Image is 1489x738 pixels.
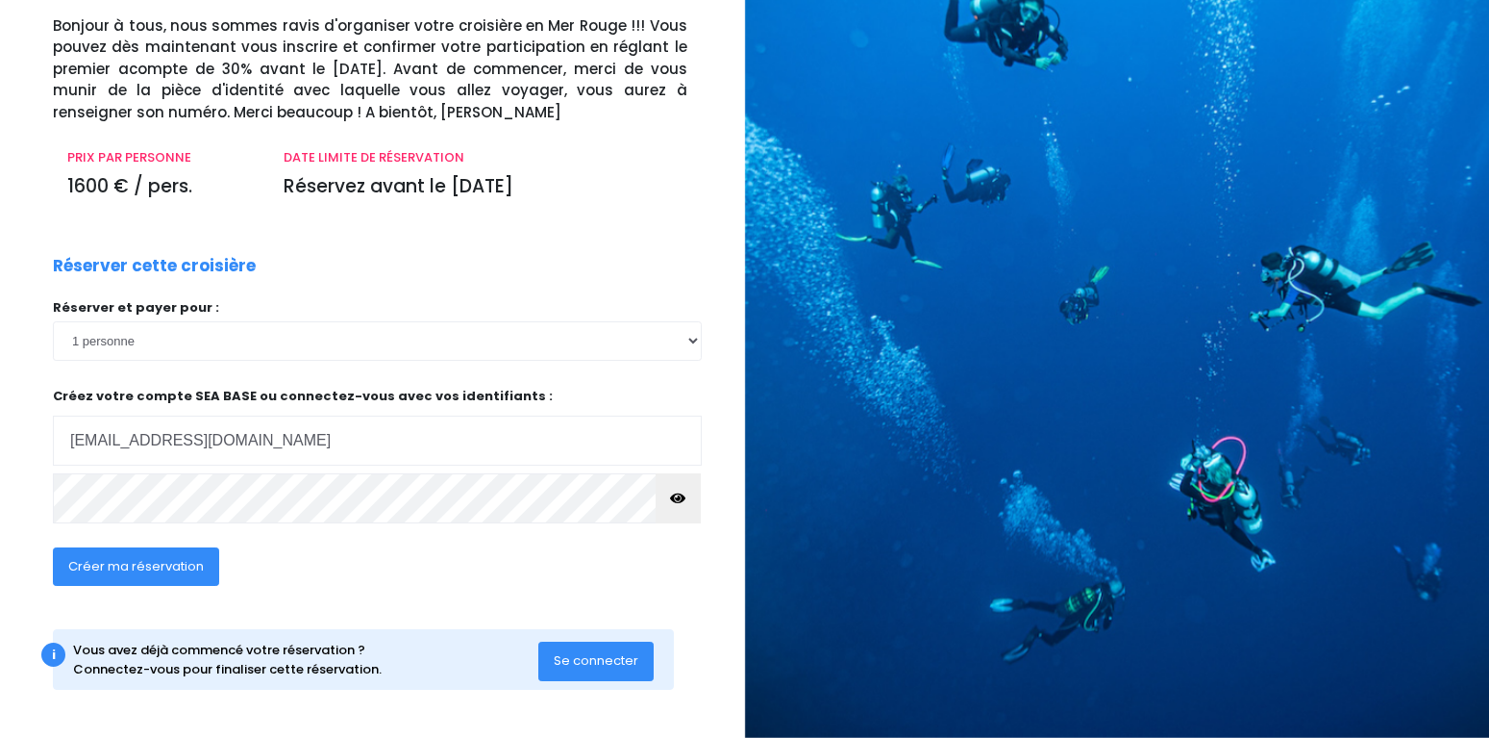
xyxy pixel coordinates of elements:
[53,254,256,279] p: Réserver cette croisière
[53,387,702,467] p: Créez votre compte SEA BASE ou connectez-vous avec vos identifiants :
[284,148,687,167] p: DATE LIMITE DE RÉSERVATION
[538,642,654,680] button: Se connecter
[67,148,255,167] p: PRIX PAR PERSONNE
[73,641,539,678] div: Vous avez déjà commencé votre réservation ? Connectez-vous pour finaliser cette réservation.
[554,651,638,670] span: Se connecter
[68,557,204,575] span: Créer ma réservation
[53,416,702,466] input: Adresse email
[53,15,731,124] p: Bonjour à tous, nous sommes ravis d'organiser votre croisière en Mer Rouge !!! Vous pouvez dès ma...
[538,652,654,669] a: Se connecter
[284,173,687,201] p: Réservez avant le [DATE]
[53,547,219,586] button: Créer ma réservation
[67,173,255,201] p: 1600 € / pers.
[41,643,65,667] div: i
[53,298,702,318] p: Réserver et payer pour :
